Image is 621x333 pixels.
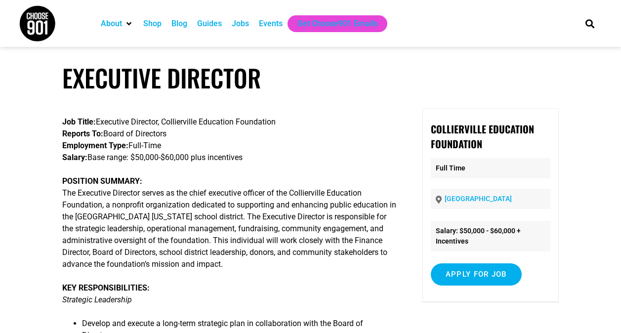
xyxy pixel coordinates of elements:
[62,63,559,92] h1: Executive Director
[232,18,249,30] a: Jobs
[62,283,150,292] strong: KEY RESPONSIBILITIES:
[431,263,522,286] input: Apply for job
[259,18,283,30] a: Events
[96,15,138,32] div: About
[101,18,122,30] a: About
[62,117,96,126] strong: Job Title:
[445,195,512,203] a: [GEOGRAPHIC_DATA]
[62,116,398,164] p: Executive Director, Collierville Education Foundation Board of Directors Full-Time Base range: $5...
[62,141,128,150] strong: Employment Type:
[431,221,550,251] li: Salary: $50,000 - $60,000 + Incentives
[62,129,103,138] strong: Reports To:
[143,18,162,30] a: Shop
[62,175,398,270] p: The Executive Director serves as the chief executive officer of the Collierville Education Founda...
[62,176,142,186] strong: POSITION SUMMARY:
[62,153,87,162] strong: Salary:
[96,15,568,32] nav: Main nav
[431,122,534,151] strong: Collierville Education Foundation
[171,18,187,30] a: Blog
[62,295,132,304] em: Strategic Leadership
[581,15,598,32] div: Search
[431,158,550,178] p: Full Time
[297,18,377,30] a: Get Choose901 Emails
[197,18,222,30] a: Guides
